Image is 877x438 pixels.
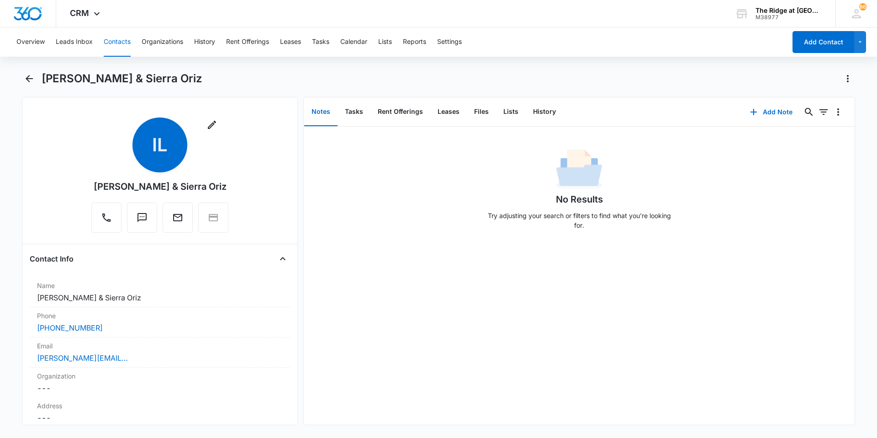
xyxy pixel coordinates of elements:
button: Leases [430,98,467,126]
button: Rent Offerings [370,98,430,126]
button: Organizations [142,27,183,57]
button: Close [275,251,290,266]
a: Email [163,217,193,224]
label: Phone [37,311,283,320]
div: [PERSON_NAME] & Sierra Oriz [94,180,227,193]
button: Text [127,203,157,233]
dd: [PERSON_NAME] & Sierra Oriz [37,292,283,303]
button: Filters [816,105,831,119]
dd: --- [37,383,283,394]
dd: --- [37,412,283,423]
a: Call [91,217,122,224]
div: Address--- [30,397,290,427]
span: CRM [70,8,89,18]
button: Leads Inbox [56,27,93,57]
button: Notes [304,98,338,126]
span: IL [132,118,187,172]
button: Leases [280,27,301,57]
button: Tasks [312,27,329,57]
button: Actions [840,71,855,86]
button: Email [163,203,193,233]
button: Calendar [340,27,367,57]
button: Settings [437,27,462,57]
button: Lists [496,98,526,126]
div: account name [755,7,822,14]
a: Text [127,217,157,224]
div: account id [755,14,822,21]
div: Organization--- [30,368,290,397]
a: [PERSON_NAME][EMAIL_ADDRESS][DOMAIN_NAME] [37,353,128,363]
button: Contacts [104,27,131,57]
a: [PHONE_NUMBER] [37,322,103,333]
button: Lists [378,27,392,57]
button: Overflow Menu [831,105,845,119]
div: Phone[PHONE_NUMBER] [30,307,290,337]
button: Add Contact [792,31,854,53]
h4: Contact Info [30,253,74,264]
h1: No Results [556,192,603,206]
button: History [194,27,215,57]
button: Call [91,203,122,233]
button: Reports [403,27,426,57]
label: Organization [37,371,283,381]
button: Tasks [338,98,370,126]
label: Email [37,341,283,351]
button: Add Note [741,101,802,123]
button: History [526,98,563,126]
div: Name[PERSON_NAME] & Sierra Oriz [30,277,290,307]
button: Overview [16,27,45,57]
h1: [PERSON_NAME] & Sierra Oriz [42,72,202,85]
button: Rent Offerings [226,27,269,57]
button: Files [467,98,496,126]
button: Back [22,71,36,86]
p: Try adjusting your search or filters to find what you’re looking for. [483,211,675,230]
label: Address [37,401,283,411]
div: notifications count [859,3,866,11]
label: Name [37,281,283,290]
button: Search... [802,105,816,119]
span: 86 [859,3,866,11]
div: Email[PERSON_NAME][EMAIL_ADDRESS][DOMAIN_NAME] [30,337,290,368]
img: No Data [556,147,602,192]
